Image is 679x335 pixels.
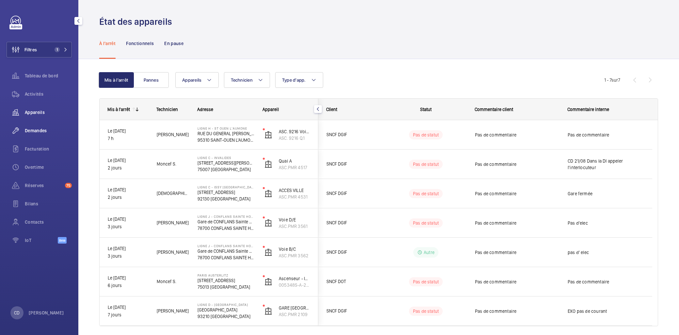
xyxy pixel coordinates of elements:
[475,308,559,314] span: Pas de commentaire
[99,40,116,47] p: À l'arrêt
[157,131,189,138] span: [PERSON_NAME]
[568,308,644,314] span: EXO pas de courant
[108,282,148,289] p: 6 jours
[413,190,439,197] p: Pas de statut
[197,254,254,261] p: 78700 CONFLANS SAINTE HONORINE
[108,311,148,319] p: 7 jours
[25,200,72,207] span: Bilans
[108,223,148,231] p: 3 jours
[107,107,130,112] div: Mis à l'arrêt
[197,156,254,160] p: Ligne C - INVALIDES
[197,189,254,196] p: [STREET_ADDRESS]
[65,183,72,188] span: 75
[108,164,148,172] p: 2 jours
[157,307,189,315] span: [PERSON_NAME]
[231,77,253,83] span: Technicien
[326,307,377,315] span: SNCF DGIF
[568,132,644,138] span: Pas de commentaire
[475,279,559,285] span: Pas de commentaire
[24,46,37,53] span: Filtres
[25,127,72,134] span: Demandes
[279,128,310,135] p: ASC. 9216 Voie C
[264,219,272,227] img: elevator.svg
[25,146,72,152] span: Facturation
[197,313,254,320] p: 93210 [GEOGRAPHIC_DATA]
[264,190,272,198] img: elevator.svg
[567,107,609,112] span: Commentaire interne
[475,132,559,138] span: Pas de commentaire
[14,310,20,316] p: CD
[604,78,620,82] span: 1 - 7 7
[262,107,310,112] div: Appareil
[413,279,439,285] p: Pas de statut
[108,304,148,311] p: Le [DATE]
[475,107,513,112] span: Commentaire client
[197,166,254,173] p: 75007 [GEOGRAPHIC_DATA]
[279,223,310,230] p: ASC.PMR 3561
[29,310,64,316] p: [PERSON_NAME]
[156,107,178,112] span: Technicien
[568,279,644,285] span: Pas de commentaire
[279,275,310,282] p: Ascenseur - IDF VOIE 2/4 (4522)
[157,248,189,256] span: [PERSON_NAME]
[182,77,201,83] span: Appareils
[99,16,176,28] h1: État des appareils
[279,311,310,318] p: ASC.PMR 2109
[134,72,169,88] button: Pannes
[264,278,272,286] img: elevator.svg
[279,158,310,164] p: Quai A
[157,278,189,285] span: Moncef S.
[424,249,434,256] p: Autre
[108,245,148,252] p: Le [DATE]
[197,126,254,130] p: Ligne H - ST OUEN L'AUMONE
[326,190,377,197] span: SNCF DGIF
[175,72,219,88] button: Appareils
[568,190,644,197] span: Gare fermée
[475,249,559,256] span: Pas de commentaire
[108,135,148,142] p: 7 h
[413,132,439,138] p: Pas de statut
[475,161,559,167] span: Pas de commentaire
[279,164,310,171] p: ASC.PMR 4517
[475,220,559,226] span: Pas de commentaire
[279,252,310,259] p: ASC.PMR 3562
[275,72,323,88] button: Type d'app.
[197,215,254,218] p: Ligne J - CONFLANS SAINTE HONORINE
[25,72,72,79] span: Tableau de bord
[197,248,254,254] p: Gare de CONFLANS Sainte Honorine
[475,190,559,197] span: Pas de commentaire
[25,109,72,116] span: Appareils
[108,157,148,164] p: Le [DATE]
[164,40,183,47] p: En pause
[108,252,148,260] p: 3 jours
[568,158,644,171] span: CD 21/08 Dans la DI appeler l'interlocuteur
[99,72,134,88] button: Mis à l'arrêt
[224,72,270,88] button: Technicien
[326,160,377,168] span: SNCF DGIF
[197,130,254,137] p: RUE DU GENERAL [PERSON_NAME]
[25,91,72,97] span: Activités
[326,219,377,227] span: SNCF DGIF
[55,47,60,52] span: 1
[197,273,254,277] p: PARIS AUSTERLITZ
[326,248,377,256] span: SNCF DGIF
[279,187,310,194] p: ACCES VILLE
[197,307,254,313] p: [GEOGRAPHIC_DATA]
[197,137,254,143] p: 95310 SAINT-OUEN L'AUMONE
[108,274,148,282] p: Le [DATE]
[279,305,310,311] p: GARE [GEOGRAPHIC_DATA] RER D VOIE 2
[279,282,310,288] p: 005348S-A-2-03-0-02
[25,182,62,189] span: Réserves
[157,160,189,168] span: Moncef S.
[108,215,148,223] p: Le [DATE]
[197,160,254,166] p: [STREET_ADDRESS][PERSON_NAME]
[279,216,310,223] p: Voie D/E
[157,190,189,197] span: [DEMOGRAPHIC_DATA][PERSON_NAME]
[413,161,439,167] p: Pas de statut
[197,277,254,284] p: [STREET_ADDRESS]
[279,135,310,141] p: ASC. 9216 Q.1
[126,40,154,47] p: Fonctionnels
[264,307,272,315] img: elevator.svg
[326,131,377,138] span: SNCF DGIF
[611,77,618,83] span: sur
